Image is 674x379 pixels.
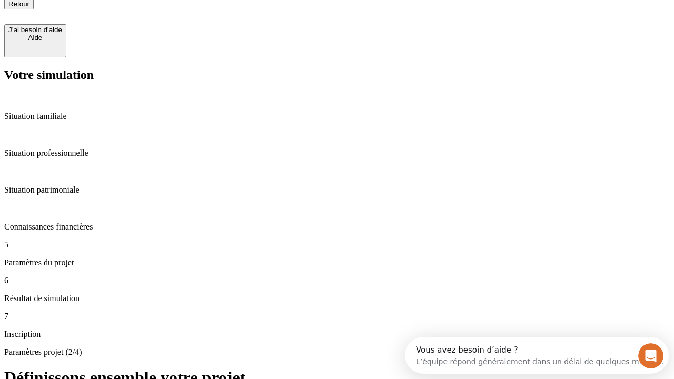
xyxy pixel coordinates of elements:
div: Vous avez besoin d’aide ? [11,9,259,17]
p: Situation patrimoniale [4,185,670,195]
p: Paramètres projet (2/4) [4,347,670,357]
button: J’ai besoin d'aideAide [4,24,66,57]
p: Paramètres du projet [4,258,670,267]
p: Résultat de simulation [4,294,670,303]
div: J’ai besoin d'aide [8,26,62,34]
div: Ouvrir le Messenger Intercom [4,4,290,33]
div: L’équipe répond généralement dans un délai de quelques minutes. [11,17,259,28]
p: 5 [4,240,670,250]
h2: Votre simulation [4,68,670,82]
p: 6 [4,276,670,285]
p: Inscription [4,330,670,339]
p: Connaissances financières [4,222,670,232]
p: Situation familiale [4,112,670,121]
div: Aide [8,34,62,42]
iframe: Intercom live chat [638,343,663,368]
iframe: Intercom live chat discovery launcher [405,337,669,374]
p: 7 [4,312,670,321]
p: Situation professionnelle [4,148,670,158]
